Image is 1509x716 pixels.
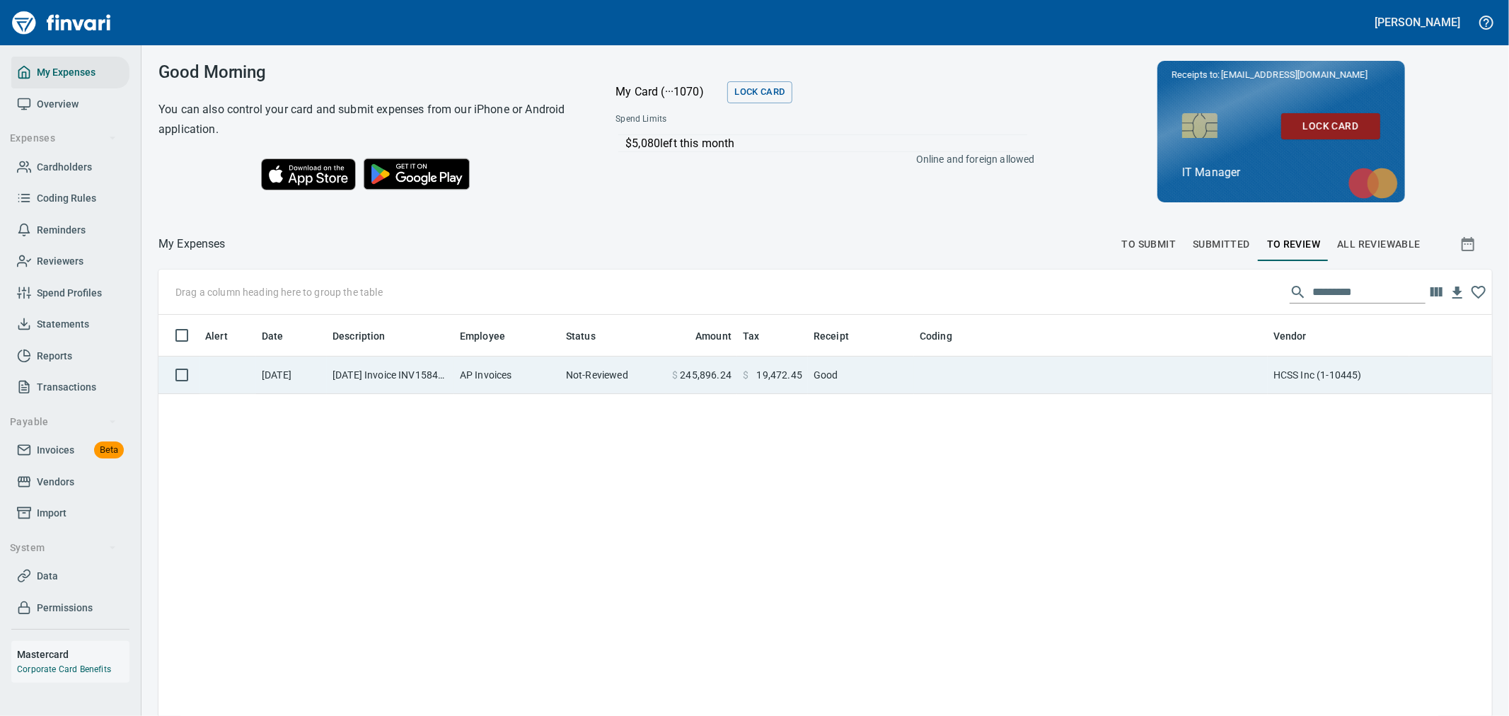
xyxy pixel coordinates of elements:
button: Click to remember these column choices [1468,282,1489,303]
td: AP Invoices [454,357,560,394]
span: Overview [37,96,79,113]
h3: Good Morning [158,62,580,82]
span: Invoices [37,441,74,459]
span: $ [743,368,748,382]
a: Reviewers [11,246,129,277]
span: Transactions [37,379,96,396]
span: My Expenses [37,64,96,81]
span: Expenses [10,129,117,147]
span: Statements [37,316,89,333]
p: IT Manager [1182,164,1380,181]
td: Not-Reviewed [560,357,666,394]
span: All Reviewable [1337,236,1421,253]
a: Corporate Card Benefits [17,664,111,674]
button: [PERSON_NAME] [1372,11,1464,33]
span: Coding [920,328,971,345]
img: Finvari [8,6,115,40]
img: Download on the App Store [261,158,356,190]
td: [DATE] Invoice INV15848 from HCSS Inc (1-10445) [327,357,454,394]
button: Expenses [4,125,122,151]
span: 245,896.24 [681,368,732,382]
p: Online and foreign allowed [604,152,1034,166]
span: Beta [94,442,124,458]
span: Tax [743,328,759,345]
span: Reviewers [37,253,83,270]
button: Show transactions within a particular date range [1447,227,1492,261]
span: Coding [920,328,952,345]
span: Alert [205,328,246,345]
span: Spend Profiles [37,284,102,302]
button: Lock Card [727,81,792,103]
a: Overview [11,88,129,120]
span: Cardholders [37,158,92,176]
p: Receipts to: [1172,68,1391,82]
span: Description [333,328,404,345]
td: Good [808,357,914,394]
span: $ [672,368,678,382]
span: Amount [695,328,732,345]
span: Lock Card [734,84,785,100]
img: Get it on Google Play [356,151,478,197]
span: System [10,539,117,557]
span: Receipt [814,328,867,345]
span: Reminders [37,221,86,239]
h6: You can also control your card and submit expenses from our iPhone or Android application. [158,100,580,139]
p: My Expenses [158,236,226,253]
h5: [PERSON_NAME] [1375,15,1460,30]
span: Data [37,567,58,585]
a: Reminders [11,214,129,246]
p: My Card (···1070) [615,83,722,100]
span: Tax [743,328,777,345]
p: Drag a column heading here to group the table [175,285,383,299]
a: Permissions [11,592,129,624]
span: Receipt [814,328,849,345]
span: Status [566,328,596,345]
button: Lock Card [1281,113,1380,139]
button: System [4,535,122,561]
a: Transactions [11,371,129,403]
span: Spend Limits [615,112,849,127]
a: Vendors [11,466,129,498]
a: Coding Rules [11,183,129,214]
a: Import [11,497,129,529]
h6: Mastercard [17,647,129,662]
span: Date [262,328,302,345]
td: HCSS Inc (1-10445) [1268,357,1409,394]
span: Date [262,328,284,345]
button: Payable [4,409,122,435]
span: Lock Card [1293,117,1369,135]
a: Statements [11,308,129,340]
a: InvoicesBeta [11,434,129,466]
a: Cardholders [11,151,129,183]
span: Amount [677,328,732,345]
span: Import [37,504,67,522]
span: Vendor [1273,328,1325,345]
span: [EMAIL_ADDRESS][DOMAIN_NAME] [1220,68,1368,81]
span: Vendor [1273,328,1307,345]
span: Status [566,328,614,345]
span: To Submit [1122,236,1176,253]
span: Description [333,328,386,345]
span: Vendors [37,473,74,491]
span: To Review [1267,236,1321,253]
button: Download table [1447,282,1468,304]
span: Employee [460,328,505,345]
a: Spend Profiles [11,277,129,309]
a: Data [11,560,129,592]
a: My Expenses [11,57,129,88]
span: Employee [460,328,524,345]
span: Permissions [37,599,93,617]
p: $5,080 left this month [625,135,1027,152]
nav: breadcrumb [158,236,226,253]
span: Submitted [1193,236,1250,253]
span: Payable [10,413,117,431]
img: mastercard.svg [1341,161,1405,206]
span: Coding Rules [37,190,96,207]
span: Alert [205,328,228,345]
span: 19,472.45 [757,368,802,382]
a: Reports [11,340,129,372]
td: [DATE] [256,357,327,394]
button: Choose columns to display [1426,282,1447,303]
span: Reports [37,347,72,365]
